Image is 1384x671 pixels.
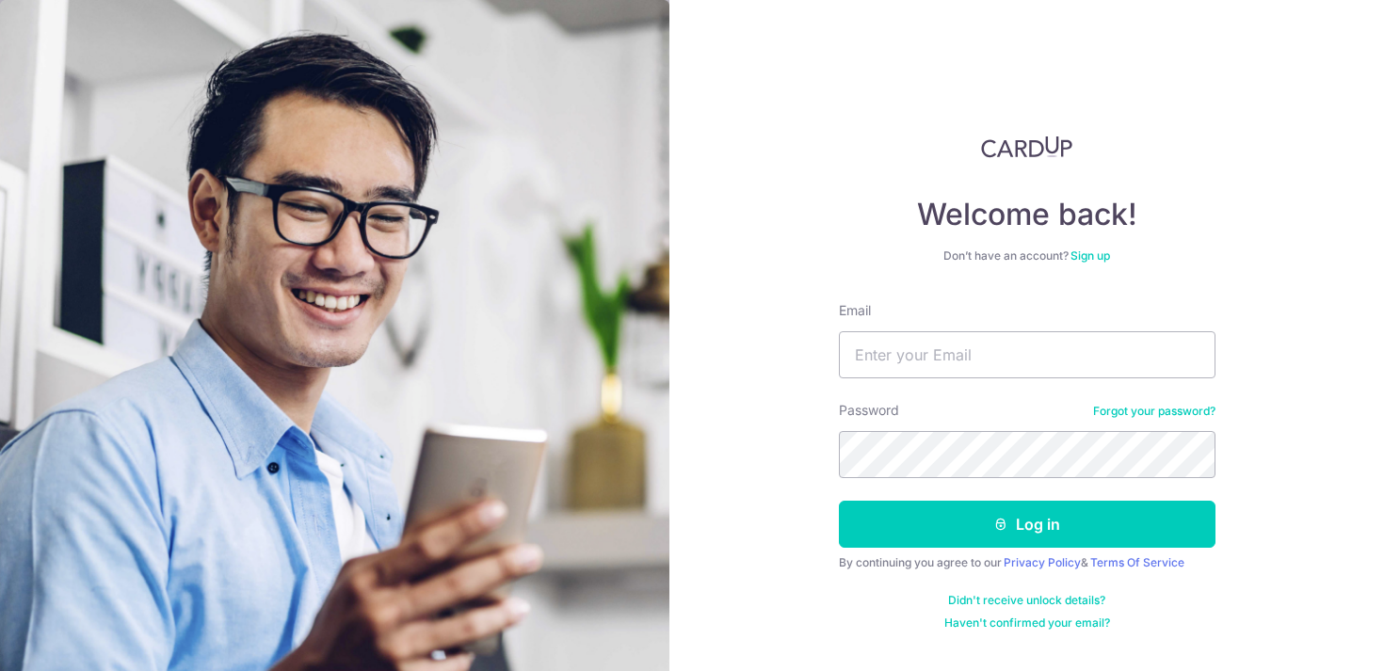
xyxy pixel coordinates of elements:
input: Enter your Email [839,331,1215,378]
button: Log in [839,501,1215,548]
div: Don’t have an account? [839,248,1215,264]
img: CardUp Logo [981,136,1073,158]
a: Haven't confirmed your email? [944,615,1110,631]
label: Email [839,301,871,320]
a: Forgot your password? [1093,404,1215,419]
a: Didn't receive unlock details? [948,593,1105,608]
a: Sign up [1070,248,1110,263]
a: Privacy Policy [1004,555,1081,569]
label: Password [839,401,899,420]
a: Terms Of Service [1090,555,1184,569]
h4: Welcome back! [839,196,1215,233]
div: By continuing you agree to our & [839,555,1215,570]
